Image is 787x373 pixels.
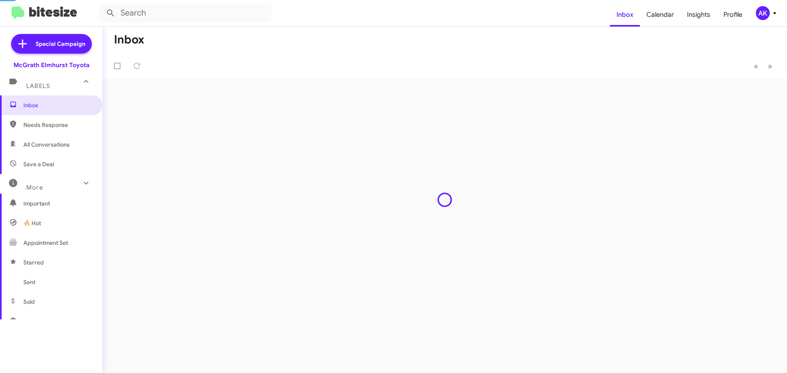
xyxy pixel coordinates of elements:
span: Sent [23,278,35,286]
span: Labels [26,82,50,90]
a: Insights [680,3,717,27]
button: Next [763,58,777,75]
span: Starred [23,258,44,267]
a: Inbox [610,3,640,27]
span: » [768,61,772,71]
a: Profile [717,3,749,27]
button: Previous [749,58,763,75]
span: Needs Response [23,121,93,129]
h1: Inbox [114,33,144,46]
span: 🔥 Hot [23,219,41,227]
span: Save a Deal [23,160,54,168]
span: Sold [23,298,35,306]
span: All Conversations [23,140,70,149]
div: AK [756,6,770,20]
div: McGrath Elmhurst Toyota [14,61,89,69]
input: Search [99,3,271,23]
span: Special Campaign [36,40,85,48]
span: Appointment Set [23,239,68,247]
span: « [754,61,758,71]
span: Sold Responded [23,317,67,326]
span: More [26,184,43,191]
span: Inbox [23,101,93,109]
nav: Page navigation example [749,58,777,75]
a: Special Campaign [11,34,92,54]
a: Calendar [640,3,680,27]
span: Important [23,199,93,208]
button: AK [749,6,778,20]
